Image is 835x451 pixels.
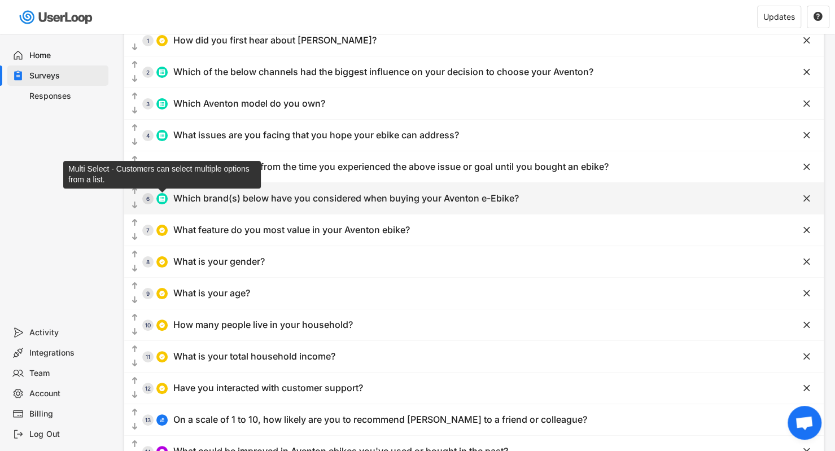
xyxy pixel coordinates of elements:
div: Activity [29,327,104,338]
text:  [803,287,810,299]
img: CircleTickMinorWhite.svg [159,290,165,297]
button:  [130,91,139,102]
text:  [132,91,138,101]
text:  [803,224,810,236]
button:  [130,168,139,179]
a: 开放式聊天 [788,406,821,440]
text:  [814,11,823,21]
div: What feature do you most value in your Aventon ebike? [173,224,410,236]
text:  [132,327,138,336]
img: ListMajor.svg [159,195,165,202]
text:  [132,313,138,322]
button:  [130,407,139,418]
text:  [803,34,810,46]
button:  [813,12,823,22]
button:  [130,137,139,148]
div: Home [29,50,104,61]
div: On a scale of 1 to 10, how likely are you to recommend [PERSON_NAME] to a friend or colleague? [173,414,587,426]
text:  [132,137,138,147]
button:  [801,130,812,141]
img: AdjustIcon.svg [159,417,165,423]
text:  [132,408,138,417]
button:  [801,98,812,110]
div: 7 [142,227,154,233]
div: 2 [142,69,154,75]
div: Team [29,368,104,379]
button:  [130,312,139,323]
div: How did you first hear about [PERSON_NAME]? [173,34,377,46]
button:  [130,231,139,243]
text:  [132,344,138,354]
text:  [803,351,810,362]
img: ListMajor.svg [159,69,165,76]
div: Which brand(s) below have you considered when buying your Aventon e-Ebike? [173,192,519,204]
button:  [130,389,139,401]
button:  [130,42,139,53]
button:  [130,59,139,71]
img: CircleTickMinorWhite.svg [159,322,165,329]
button:  [130,326,139,338]
text:  [132,186,138,196]
text:  [803,256,810,268]
text:  [132,390,138,400]
div: How many people live in your household? [173,319,353,331]
button:  [130,249,139,260]
text:  [132,155,138,164]
div: 12 [142,386,154,391]
img: ListMajor.svg [159,132,165,139]
div: Have you interacted with customer support? [173,382,363,394]
text:  [803,98,810,110]
button:  [130,358,139,369]
div: Responses [29,91,104,102]
text:  [132,264,138,273]
div: 4 [142,133,154,138]
text:  [132,281,138,291]
div: Which of the below channels had the biggest influence on your decision to choose your Aventon? [173,66,593,78]
button:  [130,421,139,432]
div: Account [29,388,104,399]
div: How long did it take from the time you experienced the above issue or goal until you bought an eb... [173,161,609,173]
img: CircleTickMinorWhite.svg [159,353,165,360]
button:  [801,288,812,299]
text:  [803,161,810,173]
button:  [130,105,139,116]
text:  [132,422,138,431]
div: Billing [29,409,104,419]
img: userloop-logo-01.svg [17,6,97,29]
text:  [132,200,138,210]
text:  [132,42,138,52]
div: 13 [142,417,154,423]
button:  [130,263,139,274]
button:  [130,217,139,229]
button:  [801,67,812,78]
text:  [132,376,138,386]
div: 9 [142,291,154,296]
div: 8 [142,259,154,265]
button:  [130,73,139,85]
button:  [801,161,812,173]
text:  [132,74,138,84]
text:  [132,358,138,368]
button:  [801,225,812,236]
button:  [801,319,812,331]
div: Log Out [29,429,104,440]
button:  [130,344,139,355]
button:  [130,154,139,165]
img: CircleTickMinorWhite.svg [159,259,165,265]
button:  [130,281,139,292]
button:  [801,383,812,394]
div: 6 [142,196,154,202]
div: 5 [142,164,154,170]
text:  [132,106,138,115]
button:  [801,256,812,268]
div: 1 [142,38,154,43]
text:  [803,192,810,204]
div: Which Aventon model do you own? [173,98,325,110]
text:  [803,66,810,78]
div: Surveys [29,71,104,81]
button:  [801,35,812,46]
text:  [132,123,138,133]
img: CircleTickMinorWhite.svg [159,37,165,44]
div: What issues are you facing that you hope your ebike can address? [173,129,459,141]
button:  [801,351,812,362]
